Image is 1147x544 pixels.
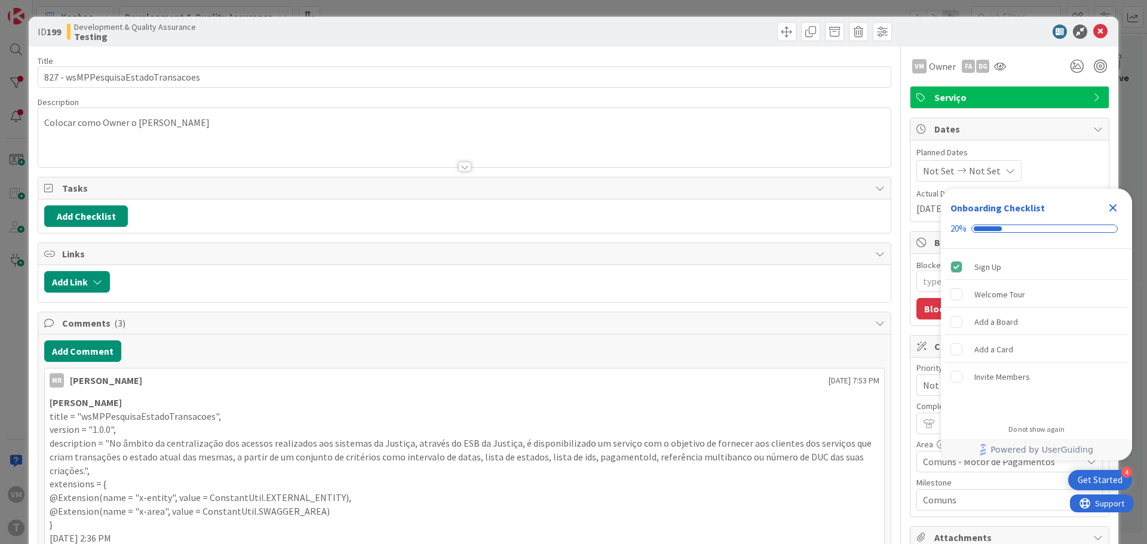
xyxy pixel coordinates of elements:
[976,60,989,73] div: DG
[829,374,879,387] span: [DATE] 7:53 PM
[974,287,1025,302] div: Welcome Tour
[74,22,196,32] span: Development & Quality Assurance
[70,373,142,388] div: [PERSON_NAME]
[934,235,1087,250] span: Block
[916,201,945,216] span: [DATE]
[25,2,54,16] span: Support
[923,377,1076,394] span: Not Set
[916,440,1103,448] div: Area
[50,373,64,388] div: MR
[1008,425,1065,434] div: Do not show again
[114,317,125,329] span: ( 3 )
[916,260,974,271] label: Blocked Reason
[941,189,1132,460] div: Checklist Container
[44,116,885,130] p: Colocar como Owner o [PERSON_NAME]
[44,271,110,293] button: Add Link
[50,410,221,422] span: title = "wsMPPesquisaEstadoTransacoes",
[50,532,111,544] span: [DATE] 2:36 PM
[44,205,128,227] button: Add Checklist
[916,364,1103,372] div: Priority
[50,437,873,476] span: description = "No âmbito da centralização dos acessos realizados aos sistemas da Justiça, através...
[950,201,1045,215] div: Onboarding Checklist
[47,26,61,38] b: 199
[38,97,79,107] span: Description
[941,439,1132,460] div: Footer
[934,122,1087,136] span: Dates
[969,164,1001,178] span: Not Set
[990,442,1093,457] span: Powered by UserGuiding
[50,397,122,408] strong: [PERSON_NAME]
[62,247,869,261] span: Links
[929,59,956,73] span: Owner
[950,223,1123,234] div: Checklist progress: 20%
[912,59,927,73] div: VM
[934,339,1087,354] span: Custom Fields
[1078,474,1123,486] div: Get Started
[44,340,121,362] button: Add Comment
[934,90,1087,105] span: Serviço
[38,56,53,66] label: Title
[946,254,1127,280] div: Sign Up is complete.
[947,439,1126,460] a: Powered by UserGuiding
[62,181,869,195] span: Tasks
[74,32,196,41] b: Testing
[946,336,1127,362] div: Add a Card is incomplete.
[950,223,967,234] div: 20%
[1121,467,1132,478] div: 4
[50,491,351,503] span: @Extension(name = "x-entity", value = ConstantUtil.EXTERNAL_ENTITY),
[916,188,1103,200] span: Actual Dates
[946,309,1127,335] div: Add a Board is incomplete.
[50,518,53,530] span: }
[1103,198,1123,217] div: Close Checklist
[946,281,1127,308] div: Welcome Tour is incomplete.
[974,370,1030,384] div: Invite Members
[974,260,1001,274] div: Sign Up
[941,249,1132,417] div: Checklist items
[38,24,61,39] span: ID
[916,478,1103,487] div: Milestone
[62,316,869,330] span: Comments
[923,453,1076,470] span: Comuns - Motor de Pagamentos
[50,423,116,435] span: version = "1.0.0",
[916,402,1103,410] div: Complexidade
[974,315,1018,329] div: Add a Board
[916,298,957,319] button: Block
[38,66,891,88] input: type card name here...
[916,146,1103,159] span: Planned Dates
[50,505,330,517] span: @Extension(name = "x-area", value = ConstantUtil.SWAGGER_AREA)
[946,364,1127,390] div: Invite Members is incomplete.
[962,60,975,73] div: FA
[50,478,106,490] span: extensions = {
[974,342,1013,356] div: Add a Card
[923,491,1076,508] span: Comuns
[923,164,955,178] span: Not Set
[1068,470,1132,490] div: Open Get Started checklist, remaining modules: 4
